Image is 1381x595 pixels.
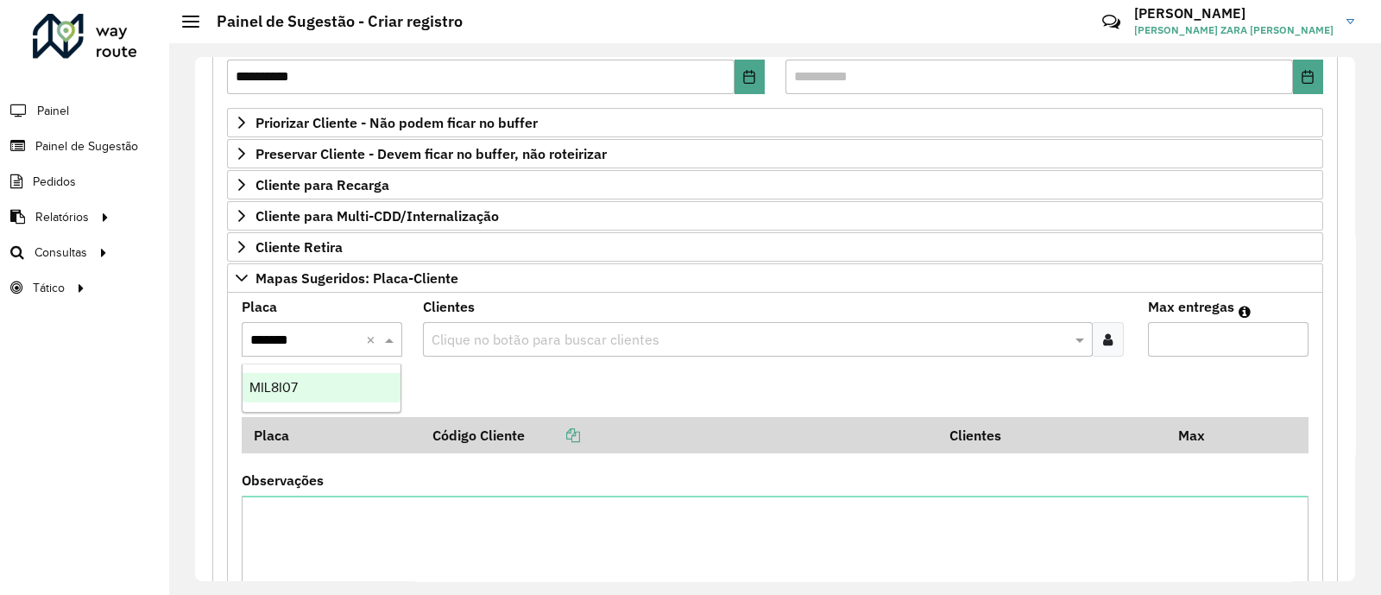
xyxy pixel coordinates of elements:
span: Relatórios [35,208,89,226]
a: Priorizar Cliente - Não podem ficar no buffer [227,108,1323,137]
span: Preservar Cliente - Devem ficar no buffer, não roteirizar [255,147,607,161]
span: Mapas Sugeridos: Placa-Cliente [255,271,458,285]
span: Painel de Sugestão [35,137,138,155]
ng-dropdown-panel: Options list [242,364,401,413]
h2: Painel de Sugestão - Criar registro [199,12,463,31]
h3: [PERSON_NAME] [1134,5,1334,22]
span: Pedidos [33,173,76,191]
span: Cliente para Multi-CDD/Internalização [255,209,499,223]
button: Choose Date [735,60,765,94]
th: Clientes [938,417,1166,453]
label: Max entregas [1148,296,1234,317]
span: MIL8I07 [249,380,298,395]
a: Copiar [525,427,580,444]
span: Cliente Retira [255,240,343,254]
span: [PERSON_NAME] ZARA [PERSON_NAME] [1134,22,1334,38]
a: Cliente Retira [227,232,1323,262]
span: Tático [33,279,65,297]
span: Cliente para Recarga [255,178,389,192]
label: Clientes [423,296,475,317]
span: Clear all [366,329,381,350]
a: Cliente para Recarga [227,170,1323,199]
span: Priorizar Cliente - Não podem ficar no buffer [255,116,538,130]
a: Contato Rápido [1093,3,1130,41]
em: Máximo de clientes que serão colocados na mesma rota com os clientes informados [1239,305,1251,319]
span: Painel [37,102,69,120]
label: Observações [242,470,324,491]
a: Mapas Sugeridos: Placa-Cliente [227,263,1323,293]
th: Código Cliente [420,417,938,453]
a: Cliente para Multi-CDD/Internalização [227,201,1323,231]
span: Consultas [35,244,87,262]
label: Placa [242,296,277,317]
th: Placa [242,417,420,453]
a: Preservar Cliente - Devem ficar no buffer, não roteirizar [227,139,1323,168]
button: Choose Date [1293,60,1323,94]
th: Max [1166,417,1235,453]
